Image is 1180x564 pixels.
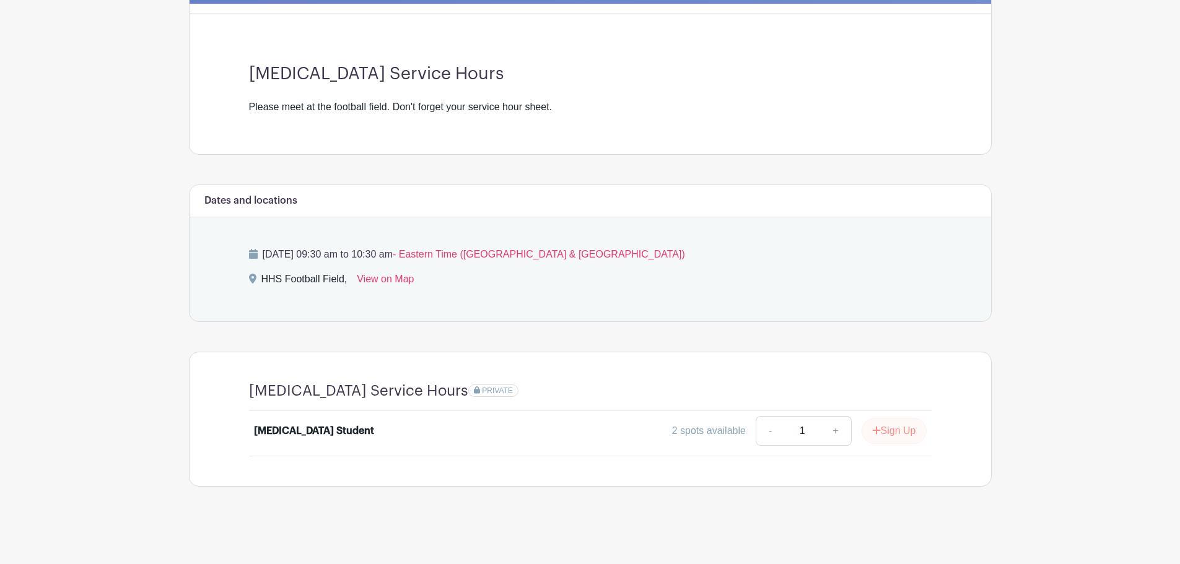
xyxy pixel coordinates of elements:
[204,195,297,207] h6: Dates and locations
[249,64,932,85] h3: [MEDICAL_DATA] Service Hours
[249,247,932,262] p: [DATE] 09:30 am to 10:30 am
[357,272,414,292] a: View on Map
[249,382,468,400] h4: [MEDICAL_DATA] Service Hours
[482,386,513,395] span: PRIVATE
[249,100,932,115] div: Please meet at the football field. Don't forget your service hour sheet.
[672,423,746,438] div: 2 spots available
[862,418,927,444] button: Sign Up
[254,423,374,438] div: [MEDICAL_DATA] Student
[820,416,851,446] a: +
[261,272,347,292] div: HHS Football Field,
[393,249,685,259] span: - Eastern Time ([GEOGRAPHIC_DATA] & [GEOGRAPHIC_DATA])
[756,416,784,446] a: -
